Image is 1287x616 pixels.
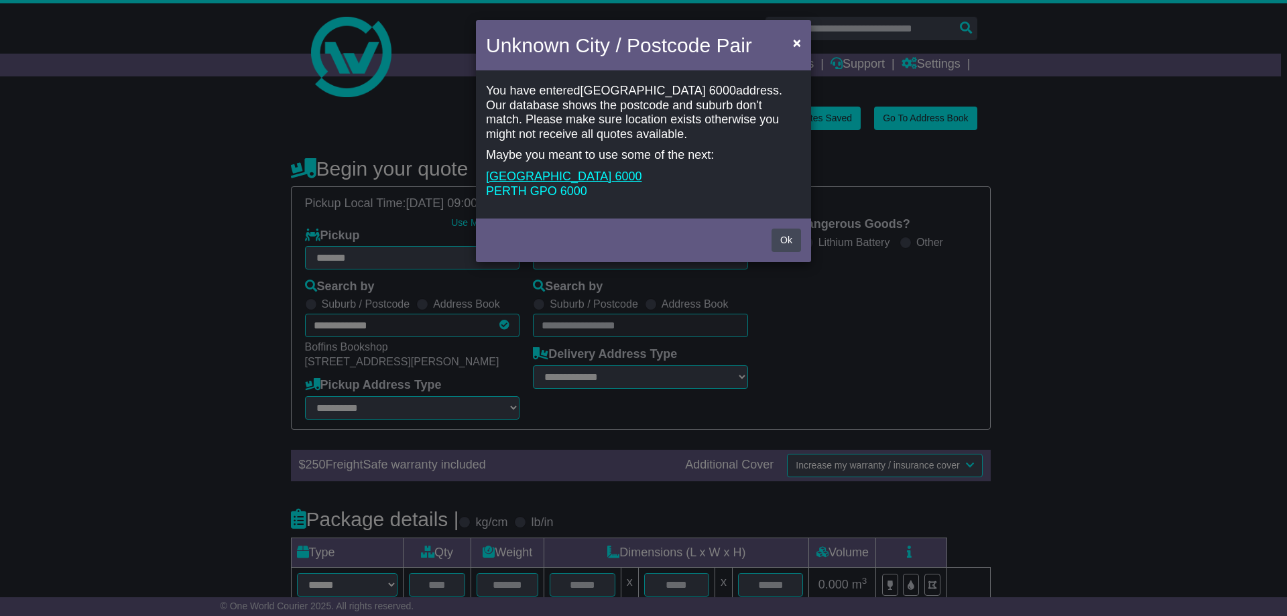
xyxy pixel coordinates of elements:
span: 6000 [615,170,641,183]
span: [GEOGRAPHIC_DATA] [486,170,611,183]
a: PERTH GPO 6000 [486,184,587,198]
span: PERTH GPO [486,184,557,198]
span: 6000 [709,84,736,97]
button: Close [786,29,808,56]
span: [GEOGRAPHIC_DATA] [580,84,705,97]
p: Maybe you meant to use some of the next: [486,148,801,163]
p: You have entered address. Our database shows the postcode and suburb don't match. Please make sur... [486,84,801,141]
a: [GEOGRAPHIC_DATA] 6000 [486,170,641,183]
button: Ok [772,229,801,252]
h4: Unknown City / Postcode Pair [486,30,752,60]
span: 6000 [560,184,587,198]
span: × [793,35,801,50]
